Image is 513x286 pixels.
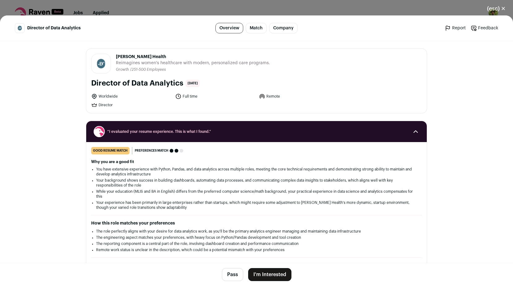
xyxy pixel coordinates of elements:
[130,67,166,72] li: /
[269,23,298,33] a: Company
[186,80,200,87] span: [DATE]
[91,93,172,99] li: Worldwide
[132,68,166,71] span: 251-500 Employees
[471,25,498,31] a: Feedback
[96,235,417,240] li: The engineering aspect matches your preferences, with heavy focus on Python/Pandas development an...
[116,67,130,72] li: Growth
[91,78,183,88] h1: Director of Data Analytics
[91,54,111,73] img: 2f36321e500680d1dfe073e5c6a9e4793e4d8c79a30e544ae380c61e72c3366c.jpg
[116,54,270,60] span: [PERSON_NAME] Health
[27,25,81,31] span: Director of Data Analytics
[96,241,417,246] li: The reporting component is a central part of the role, involving dashboard creation and performan...
[246,23,267,33] a: Match
[96,229,417,234] li: The role perfectly aligns with your desire for data analytics work, as you'll be the primary anal...
[248,268,291,281] button: I'm Interested
[96,247,417,252] li: Remote work status is unclear in the description, which could be a potential mismatch with your p...
[15,23,24,33] img: 2f36321e500680d1dfe073e5c6a9e4793e4d8c79a30e544ae380c61e72c3366c.jpg
[445,25,466,31] a: Report
[222,268,243,281] button: Pass
[175,93,256,99] li: Full time
[91,263,422,269] h2: Maximize your resume
[215,23,243,33] a: Overview
[96,189,417,199] li: While your education (MLIS and BA in English) differs from the preferred computer science/math ba...
[480,2,513,15] button: Close modal
[259,93,339,99] li: Remote
[96,178,417,188] li: Your background shows success in building dashboards, automating data processes, and communicatin...
[96,167,417,177] li: You have extensive experience with Python, Pandas, and data analytics across multiple roles, meet...
[116,60,270,66] span: Reimagines women's healthcare with modern, personalized care programs.
[96,200,417,210] li: Your experience has been primarily in large enterprises rather than startups, which might require...
[91,159,422,164] h2: Why you are a good fit
[91,220,422,226] h2: How this role matches your preferences
[91,147,129,154] div: good resume match
[135,148,168,154] span: Preferences match
[91,102,172,108] li: Director
[107,129,406,134] span: “I evaluated your resume experience. This is what I found.”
